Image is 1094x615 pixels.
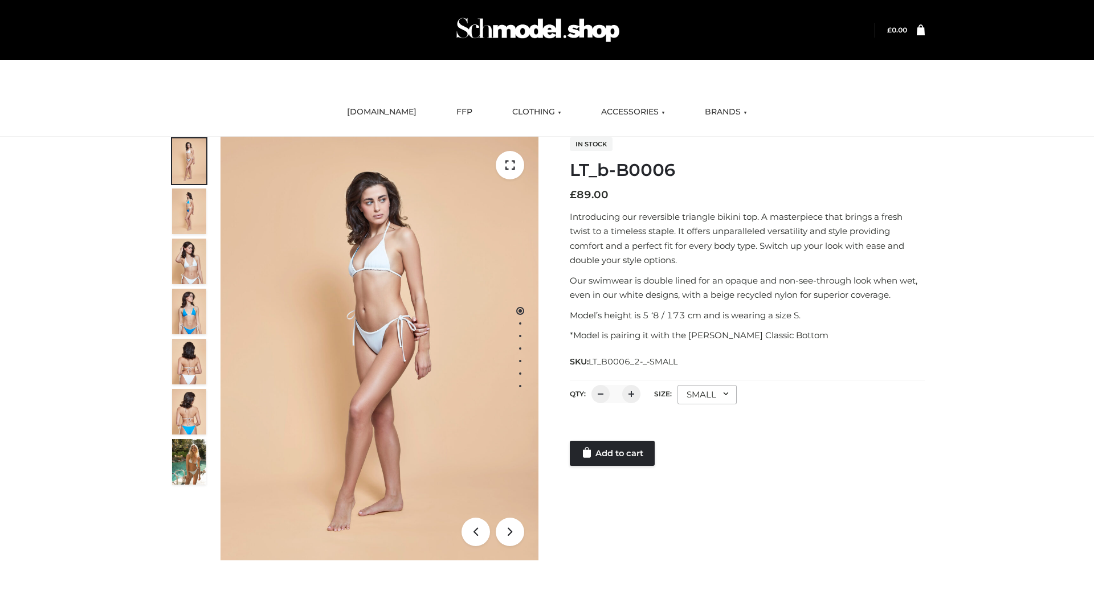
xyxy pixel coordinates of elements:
[570,389,586,398] label: QTY:
[172,389,206,434] img: ArielClassicBikiniTop_CloudNine_AzureSky_OW114ECO_8-scaled.jpg
[504,100,570,125] a: CLOTHING
[570,308,925,323] p: Model’s height is 5 ‘8 / 173 cm and is wearing a size S.
[172,339,206,384] img: ArielClassicBikiniTop_CloudNine_AzureSky_OW114ECO_7-scaled.jpg
[448,100,481,125] a: FFP
[654,389,672,398] label: Size:
[452,7,623,52] img: Schmodel Admin 964
[696,100,756,125] a: BRANDS
[172,289,206,334] img: ArielClassicBikiniTop_CloudNine_AzureSky_OW114ECO_4-scaled.jpg
[570,210,925,268] p: Introducing our reversible triangle bikini top. A masterpiece that brings a fresh twist to a time...
[172,439,206,485] img: Arieltop_CloudNine_AzureSky2.jpg
[570,188,577,201] span: £
[570,328,925,343] p: *Model is pairing it with the [PERSON_NAME] Classic Bottom
[172,188,206,234] img: ArielClassicBikiniTop_CloudNine_AzureSky_OW114ECO_2-scaled.jpg
[887,26,907,34] a: £0.00
[887,26,907,34] bdi: 0.00
[570,441,655,466] a: Add to cart
[570,273,925,302] p: Our swimwear is double lined for an opaque and non-see-through look when wet, even in our white d...
[570,355,679,368] span: SKU:
[593,100,673,125] a: ACCESSORIES
[570,188,609,201] bdi: 89.00
[570,137,613,151] span: In stock
[172,239,206,284] img: ArielClassicBikiniTop_CloudNine_AzureSky_OW114ECO_3-scaled.jpg
[589,356,677,367] span: LT_B0006_2-_-SMALL
[677,385,737,404] div: SMALL
[570,160,925,181] h1: LT_b-B0006
[172,138,206,184] img: ArielClassicBikiniTop_CloudNine_AzureSky_OW114ECO_1-scaled.jpg
[887,26,892,34] span: £
[221,137,538,560] img: ArielClassicBikiniTop_CloudNine_AzureSky_OW114ECO_1
[338,100,425,125] a: [DOMAIN_NAME]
